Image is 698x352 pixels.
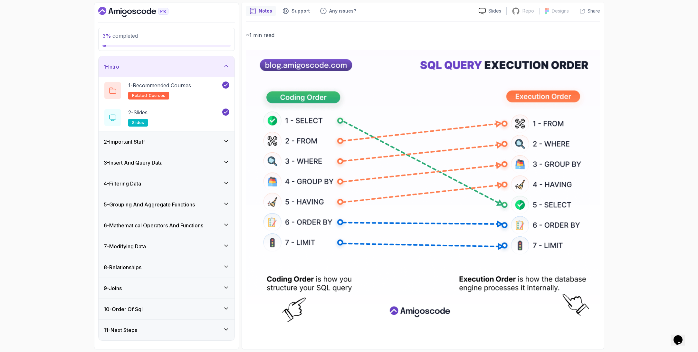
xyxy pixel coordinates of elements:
[671,326,692,346] iframe: chat widget
[99,257,234,278] button: 8-Relationships
[99,299,234,319] button: 10-Order Of Sql
[246,31,600,40] p: ~1 min read
[488,8,501,14] p: Slides
[102,33,138,39] span: completed
[104,159,163,166] h3: 3 - Insert And Query Data
[279,6,314,16] button: Support button
[574,8,600,14] button: Share
[104,201,195,208] h3: 5 - Grouping And Aggregate Functions
[246,6,276,16] button: notes button
[99,236,234,257] button: 7-Modifying Data
[132,93,165,98] span: related-courses
[104,138,145,146] h3: 2 - Important Stuff
[104,81,229,100] button: 1-Recommended Coursesrelated-courses
[102,33,111,39] span: 3 %
[99,194,234,215] button: 5-Grouping And Aggregate Functions
[104,180,141,187] h3: 4 - Filtering Data
[99,278,234,299] button: 9-Joins
[98,7,183,17] a: Dashboard
[99,152,234,173] button: 3-Insert And Query Data
[99,131,234,152] button: 2-Important Stuff
[128,81,191,89] p: 1 - Recommended Courses
[329,8,356,14] p: Any issues?
[104,63,119,71] h3: 1 - Intro
[246,50,600,326] img: sql order
[104,222,203,229] h3: 6 - Mathematical Operators And Functions
[552,8,569,14] p: Designs
[292,8,310,14] p: Support
[104,326,137,334] h3: 11 - Next Steps
[99,56,234,77] button: 1-Intro
[104,263,141,271] h3: 8 - Relationships
[104,243,146,250] h3: 7 - Modifying Data
[104,305,143,313] h3: 10 - Order Of Sql
[104,109,229,127] button: 2-Slidesslides
[316,6,360,16] button: Feedback button
[259,8,272,14] p: Notes
[132,120,144,125] span: slides
[128,109,148,116] p: 2 - Slides
[99,173,234,194] button: 4-Filtering Data
[104,284,122,292] h3: 9 - Joins
[473,8,506,14] a: Slides
[588,8,600,14] p: Share
[522,8,534,14] p: Repo
[99,215,234,236] button: 6-Mathematical Operators And Functions
[99,320,234,340] button: 11-Next Steps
